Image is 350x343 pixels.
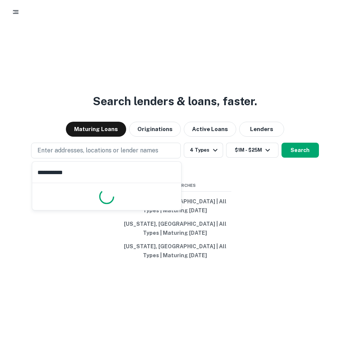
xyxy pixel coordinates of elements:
button: Maturing Loans [66,122,126,137]
button: Originations [129,122,181,137]
button: [US_STATE], [GEOGRAPHIC_DATA] | All Types | Maturing [DATE] [119,217,231,240]
iframe: Chat Widget [313,283,350,319]
button: 4 Types [184,143,223,158]
button: Active Loans [184,122,236,137]
p: Enter addresses, locations or lender names [37,146,158,155]
h3: Search lenders & loans, faster. [93,93,257,110]
button: [US_STATE], [GEOGRAPHIC_DATA] | All Types | Maturing [DATE] [119,240,231,262]
button: $1M - $25M [226,143,279,158]
button: Lenders [239,122,284,137]
button: Enter addresses, locations or lender names [31,143,181,158]
button: Search [281,143,319,158]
